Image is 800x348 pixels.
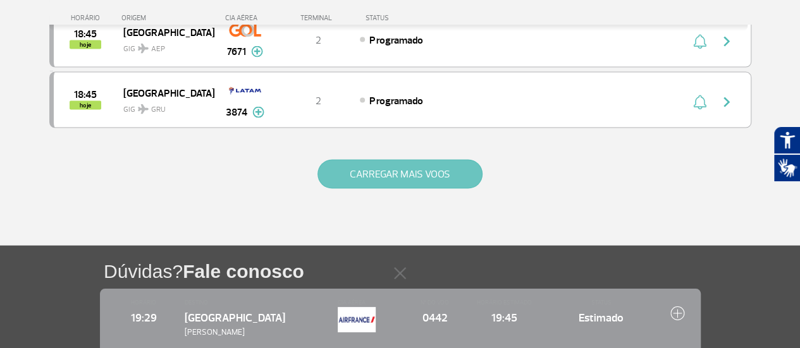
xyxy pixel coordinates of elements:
[545,298,657,307] span: STATUS
[185,298,326,307] span: DESTINO
[338,298,394,307] span: CIA AÉREA
[151,104,166,116] span: GRU
[545,309,657,326] span: Estimado
[316,95,321,107] span: 2
[476,309,532,326] span: 19:45
[369,95,422,107] span: Programado
[476,298,532,307] span: HORÁRIO ESTIMADO
[138,104,149,114] img: destiny_airplane.svg
[104,258,800,284] h1: Dúvidas?
[185,327,326,339] span: [PERSON_NAME]
[773,126,800,182] div: Plugin de acessibilidade da Hand Talk.
[74,90,97,99] span: 2025-10-01 18:45:00
[116,298,172,307] span: HORÁRIO
[316,34,321,47] span: 2
[226,105,247,120] span: 3874
[74,30,97,39] span: 2025-10-01 18:45:00
[123,85,204,101] span: [GEOGRAPHIC_DATA]
[773,154,800,182] button: Abrir tradutor de língua de sinais.
[116,309,172,326] span: 19:29
[407,309,463,326] span: 0442
[151,44,165,55] span: AEP
[183,261,304,282] span: Fale conosco
[719,34,734,49] img: seta-direita-painel-voo.svg
[317,160,483,189] button: CARREGAR MAIS VOOS
[121,14,214,22] div: ORIGEM
[693,34,706,49] img: sino-painel-voo.svg
[251,46,263,57] img: mais-info-painel-voo.svg
[185,311,285,325] span: [GEOGRAPHIC_DATA]
[123,97,204,116] span: GIG
[70,101,101,110] span: hoje
[123,24,204,40] span: [GEOGRAPHIC_DATA]
[359,14,462,22] div: STATUS
[227,44,246,59] span: 7671
[70,40,101,49] span: hoje
[138,44,149,54] img: destiny_airplane.svg
[214,14,277,22] div: CIA AÉREA
[277,14,359,22] div: TERMINAL
[719,95,734,110] img: seta-direita-painel-voo.svg
[123,37,204,55] span: GIG
[773,126,800,154] button: Abrir recursos assistivos.
[53,14,122,22] div: HORÁRIO
[407,298,463,307] span: Nº DO VOO
[693,95,706,110] img: sino-painel-voo.svg
[252,107,264,118] img: mais-info-painel-voo.svg
[369,34,422,47] span: Programado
